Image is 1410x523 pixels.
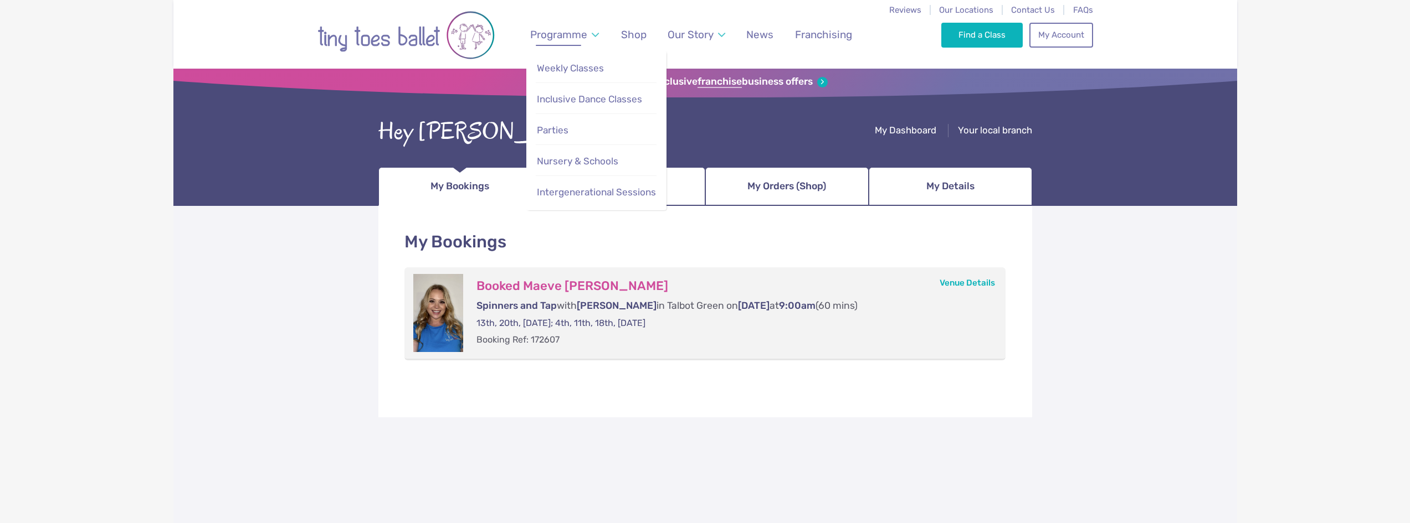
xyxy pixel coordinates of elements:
[537,63,604,74] span: Weekly Classes
[1073,5,1093,15] a: FAQs
[875,125,936,136] span: My Dashboard
[537,156,618,167] span: Nursery & Schools
[939,5,993,15] a: Our Locations
[746,28,773,41] span: News
[577,300,657,311] span: [PERSON_NAME]
[941,23,1023,47] a: Find a Class
[476,317,984,329] p: 13th, 20th, [DATE]; 4th, 11th, 18th, [DATE]
[537,187,656,198] span: Intergenerational Sessions
[741,22,779,48] a: News
[536,180,657,204] a: Intergenerational Sessions
[698,76,742,88] strong: franchise
[958,125,1032,136] span: Your local branch
[1011,5,1055,15] a: Contact Us
[705,167,869,206] a: My Orders (Shop)
[875,125,936,138] a: My Dashboard
[795,28,852,41] span: Franchising
[940,278,995,288] a: Venue Details
[616,22,652,48] a: Shop
[889,5,921,15] a: Reviews
[662,22,730,48] a: Our Story
[869,167,1032,206] a: My Details
[476,299,984,313] p: with in Talbot Green on at (60 mins)
[476,278,984,294] h3: Booked Maeve [PERSON_NAME]
[738,300,770,311] span: [DATE]
[536,149,657,173] a: Nursery & Schools
[404,230,1006,254] h1: My Bookings
[1029,23,1093,47] a: My Account
[476,334,984,346] p: Booking Ref: 172607
[926,177,975,196] span: My Details
[668,28,714,41] span: Our Story
[536,118,657,142] a: Parties
[430,177,489,196] span: My Bookings
[621,28,647,41] span: Shop
[530,28,587,41] span: Programme
[378,167,542,206] a: My Bookings
[476,300,557,311] span: Spinners and Tap
[582,76,828,88] a: Sign up for our exclusivefranchisebusiness offers
[779,300,816,311] span: 9:00am
[317,7,495,63] img: tiny toes ballet
[537,125,568,136] span: Parties
[958,125,1032,138] a: Your local branch
[789,22,857,48] a: Franchising
[747,177,826,196] span: My Orders (Shop)
[525,22,604,48] a: Programme
[378,115,603,149] div: Hey [PERSON_NAME]
[537,94,642,105] span: Inclusive Dance Classes
[536,56,657,80] a: Weekly Classes
[536,87,657,111] a: Inclusive Dance Classes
